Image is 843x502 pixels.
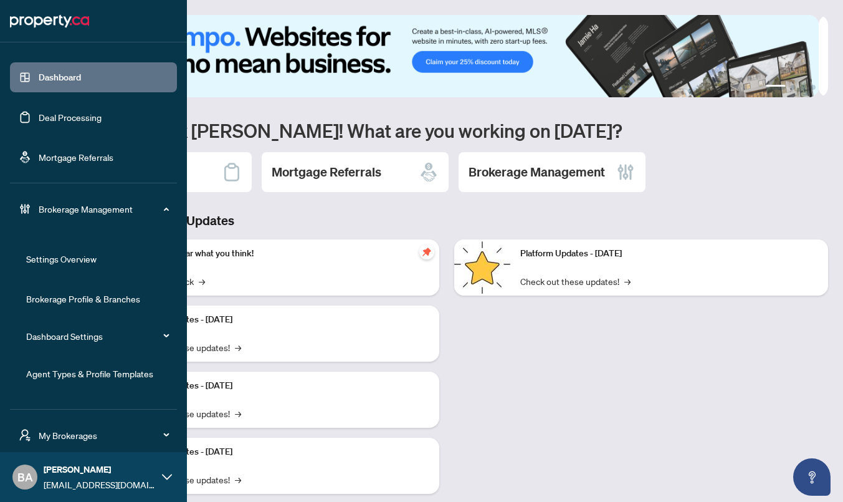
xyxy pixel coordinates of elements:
span: [PERSON_NAME] [44,463,156,476]
img: Slide 0 [65,15,819,97]
span: pushpin [419,244,434,259]
button: Open asap [793,458,831,496]
span: → [235,407,241,420]
a: Deal Processing [39,112,102,123]
span: → [624,274,631,288]
span: → [199,274,205,288]
a: Dashboard Settings [26,331,103,342]
h1: Welcome back [PERSON_NAME]! What are you working on [DATE]? [65,118,828,142]
p: Platform Updates - [DATE] [520,247,819,261]
button: 3 [801,85,806,90]
p: Platform Updates - [DATE] [131,379,429,393]
img: Platform Updates - June 23, 2025 [454,239,510,296]
span: → [235,340,241,354]
p: Platform Updates - [DATE] [131,445,429,459]
h2: Mortgage Referrals [272,163,381,181]
span: Brokerage Management [39,202,168,216]
span: My Brokerages [39,428,168,442]
span: user-switch [19,429,31,442]
p: We want to hear what you think! [131,247,429,261]
a: Manage Users [26,408,82,419]
h3: Brokerage & Industry Updates [65,212,828,229]
a: Dashboard [39,72,81,83]
button: 1 [766,85,786,90]
a: Agent Types & Profile Templates [26,368,153,379]
img: logo [10,11,89,31]
h2: Brokerage Management [469,163,605,181]
span: → [235,473,241,486]
p: Platform Updates - [DATE] [131,313,429,327]
a: Settings Overview [26,253,97,264]
span: [EMAIL_ADDRESS][DOMAIN_NAME] [44,478,156,491]
a: Check out these updates!→ [520,274,631,288]
a: Mortgage Referrals [39,152,113,163]
button: 2 [791,85,796,90]
a: Brokerage Profile & Branches [26,293,140,304]
button: 4 [811,85,816,90]
span: BA [17,468,33,486]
